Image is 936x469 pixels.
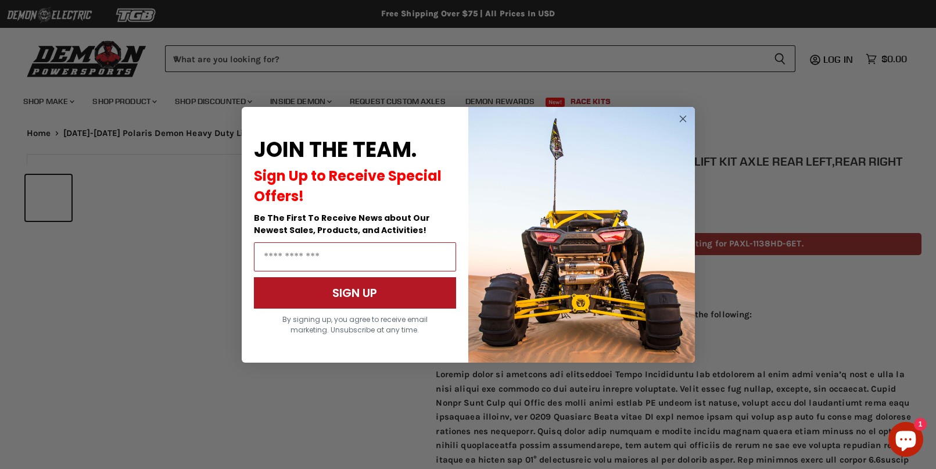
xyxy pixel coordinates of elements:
[254,212,430,236] span: Be The First To Receive News about Our Newest Sales, Products, and Activities!
[254,166,442,206] span: Sign Up to Receive Special Offers!
[254,135,417,164] span: JOIN THE TEAM.
[282,314,428,335] span: By signing up, you agree to receive email marketing. Unsubscribe at any time.
[468,107,695,363] img: a9095488-b6e7-41ba-879d-588abfab540b.jpeg
[254,242,456,271] input: Email Address
[254,277,456,309] button: SIGN UP
[885,422,927,460] inbox-online-store-chat: Shopify online store chat
[676,112,690,126] button: Close dialog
